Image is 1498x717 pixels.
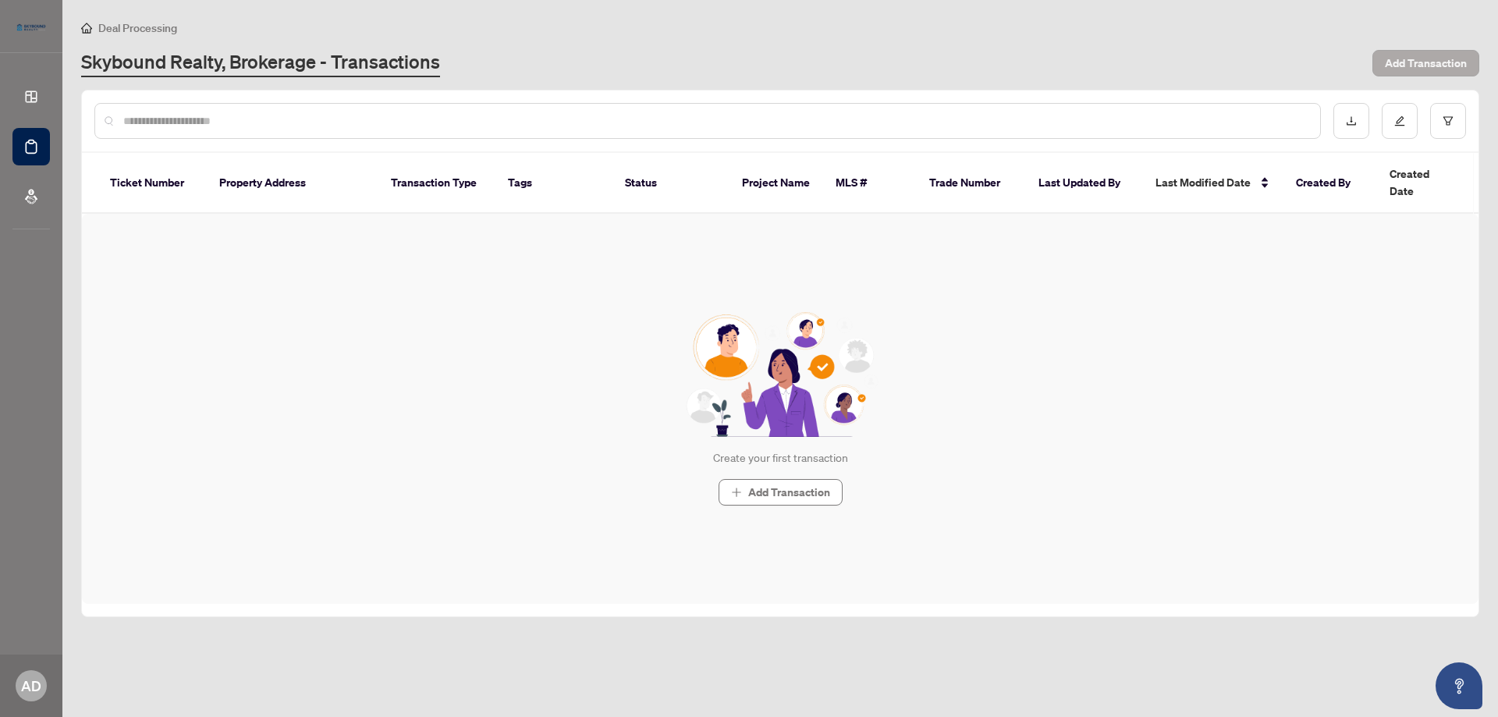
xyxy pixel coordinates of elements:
span: filter [1443,115,1454,126]
span: edit [1394,115,1405,126]
th: Created By [1283,153,1377,214]
span: Last Modified Date [1155,174,1251,191]
span: AD [21,675,41,697]
button: edit [1382,103,1418,139]
th: Trade Number [917,153,1026,214]
button: download [1333,103,1369,139]
img: Null State Icon [680,312,881,437]
th: Created Date [1377,153,1486,214]
button: Open asap [1436,662,1482,709]
div: Create your first transaction [713,449,848,467]
span: Deal Processing [98,21,177,35]
th: Status [612,153,729,214]
th: MLS # [823,153,917,214]
span: download [1346,115,1357,126]
a: Skybound Realty, Brokerage - Transactions [81,49,440,77]
button: Add Transaction [719,479,843,506]
span: Add Transaction [748,480,830,505]
span: home [81,23,92,34]
button: filter [1430,103,1466,139]
img: logo [12,20,50,35]
th: Project Name [729,153,823,214]
button: Add Transaction [1372,50,1479,76]
span: Add Transaction [1385,51,1467,76]
th: Last Updated By [1026,153,1143,214]
th: Property Address [207,153,378,214]
th: Transaction Type [378,153,495,214]
span: Created Date [1390,165,1455,200]
th: Ticket Number [98,153,207,214]
th: Last Modified Date [1143,153,1283,214]
span: plus [731,487,742,498]
th: Tags [495,153,612,214]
